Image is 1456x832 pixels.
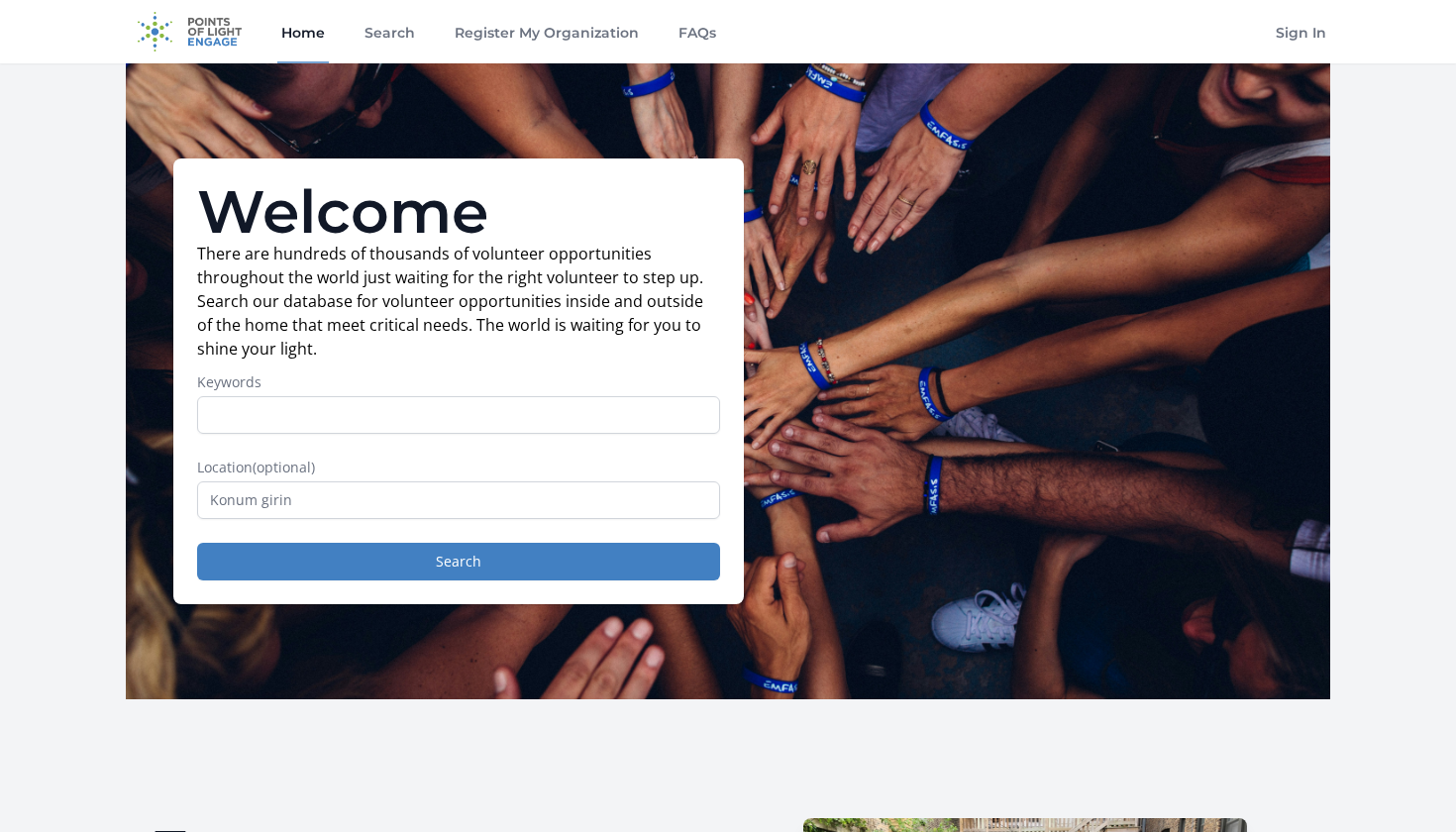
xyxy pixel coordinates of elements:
button: Search [197,543,720,580]
label: Location [197,458,720,477]
p: There are hundreds of thousands of volunteer opportunities throughout the world just waiting for ... [197,242,720,361]
label: Keywords [197,372,720,392]
input: Konum girin [197,481,720,519]
h1: Welcome [197,182,720,242]
span: (optional) [253,458,315,476]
